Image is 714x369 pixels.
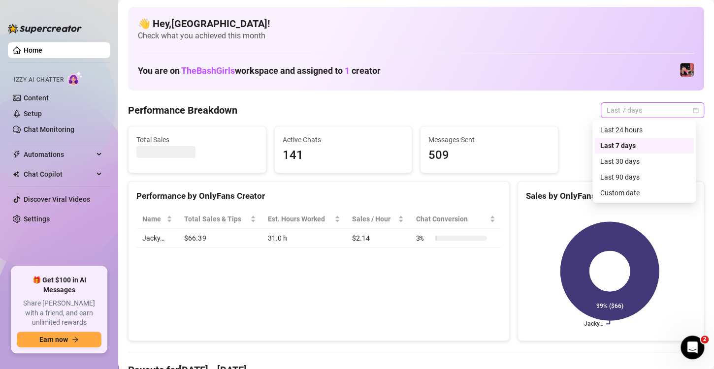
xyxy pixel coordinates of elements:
[594,122,694,138] div: Last 24 hours
[138,65,381,76] h1: You are on workspace and assigned to creator
[701,336,709,343] span: 2
[142,214,164,224] span: Name
[594,154,694,169] div: Last 30 days
[600,172,688,183] div: Last 90 days
[283,134,404,145] span: Active Chats
[136,229,178,248] td: Jacky…
[24,147,94,162] span: Automations
[24,215,50,223] a: Settings
[600,187,688,198] div: Custom date
[39,336,68,343] span: Earn now
[8,24,82,33] img: logo-BBDzfeDw.svg
[24,195,90,203] a: Discover Viral Videos
[138,31,694,41] span: Check what you achieved this month
[178,229,262,248] td: $66.39
[14,75,64,85] span: Izzy AI Chatter
[428,134,550,145] span: Messages Sent
[72,336,79,343] span: arrow-right
[67,71,83,86] img: AI Chatter
[681,336,704,359] iframe: Intercom live chat
[138,17,694,31] h4: 👋 Hey, [GEOGRAPHIC_DATA] !
[345,65,350,76] span: 1
[128,103,237,117] h4: Performance Breakdown
[526,189,696,203] div: Sales by OnlyFans Creator
[428,146,550,165] span: 509
[594,138,694,154] div: Last 7 days
[416,233,431,244] span: 3 %
[600,140,688,151] div: Last 7 days
[24,110,42,118] a: Setup
[136,210,178,229] th: Name
[268,214,332,224] div: Est. Hours Worked
[262,229,346,248] td: 31.0 h
[346,229,410,248] td: $2.14
[410,210,501,229] th: Chat Conversion
[13,151,21,158] span: thunderbolt
[178,210,262,229] th: Total Sales & Tips
[680,63,694,77] img: Jacky
[600,124,688,135] div: Last 24 hours
[17,332,101,347] button: Earn nowarrow-right
[600,156,688,167] div: Last 30 days
[693,107,699,113] span: calendar
[24,125,74,133] a: Chat Monitoring
[17,276,101,295] span: 🎁 Get $100 in AI Messages
[181,65,235,76] span: TheBashGirls
[594,169,694,185] div: Last 90 days
[607,103,698,118] span: Last 7 days
[13,171,19,178] img: Chat Copilot
[24,166,94,182] span: Chat Copilot
[136,189,501,203] div: Performance by OnlyFans Creator
[352,214,396,224] span: Sales / Hour
[24,46,42,54] a: Home
[416,214,487,224] span: Chat Conversion
[184,214,248,224] span: Total Sales & Tips
[594,185,694,201] div: Custom date
[24,94,49,102] a: Content
[136,134,258,145] span: Total Sales
[17,299,101,328] span: Share [PERSON_NAME] with a friend, and earn unlimited rewards
[283,146,404,165] span: 141
[584,320,603,327] text: Jacky…
[346,210,410,229] th: Sales / Hour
